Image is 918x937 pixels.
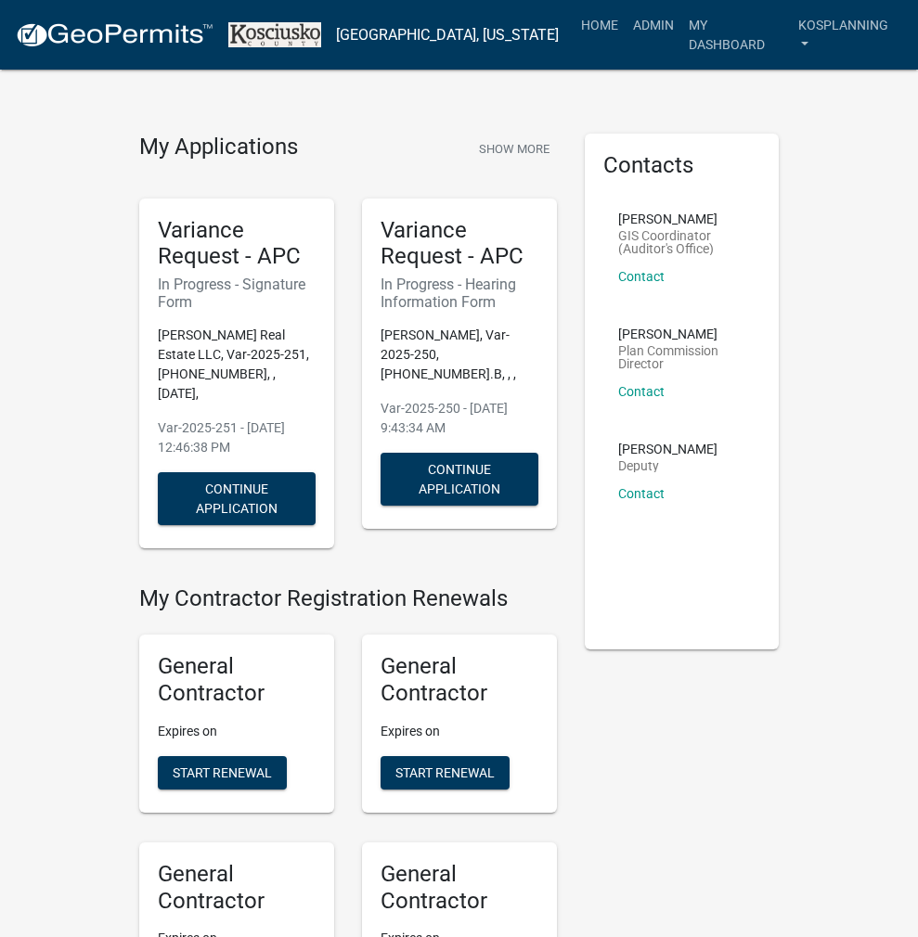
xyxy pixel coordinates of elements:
p: [PERSON_NAME] Real Estate LLC, Var-2025-251, [PHONE_NUMBER], , [DATE], [158,326,316,404]
h5: General Contractor [381,653,538,707]
p: [PERSON_NAME] [618,443,718,456]
a: Contact [618,486,665,501]
h5: Variance Request - APC [158,217,316,271]
button: Start Renewal [158,756,287,789]
h5: Contacts [603,152,761,179]
p: GIS Coordinator (Auditor's Office) [618,229,746,255]
h5: General Contractor [158,653,316,707]
p: [PERSON_NAME] [618,327,746,340]
a: kosplanning [791,7,903,62]
h6: In Progress - Hearing Information Form [381,276,538,311]
button: Continue Application [381,453,538,506]
a: My Dashboard [681,7,791,62]
a: Contact [618,384,665,399]
span: Start Renewal [173,764,272,779]
p: Plan Commission Director [618,344,746,370]
img: Kosciusko County, Indiana [228,22,321,47]
p: Var-2025-250 - [DATE] 9:43:34 AM [381,399,538,438]
h5: General Contractor [158,861,316,915]
p: Var-2025-251 - [DATE] 12:46:38 PM [158,418,316,457]
p: Expires on [158,722,316,741]
a: Home [574,7,626,43]
a: Admin [626,7,681,43]
span: Start Renewal [395,764,495,779]
p: [PERSON_NAME] [618,212,746,225]
h5: General Contractor [381,861,538,915]
h4: My Contractor Registration Renewals [139,585,557,612]
p: Deputy [618,459,718,472]
p: [PERSON_NAME], Var-2025-250, [PHONE_NUMBER].B, , , [381,326,538,384]
button: Continue Application [158,472,316,525]
h5: Variance Request - APC [381,217,538,271]
button: Show More [472,134,557,164]
h6: In Progress - Signature Form [158,276,316,311]
a: [GEOGRAPHIC_DATA], [US_STATE] [336,19,559,51]
button: Start Renewal [381,756,510,789]
p: Expires on [381,722,538,741]
a: Contact [618,269,665,284]
h4: My Applications [139,134,298,161]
